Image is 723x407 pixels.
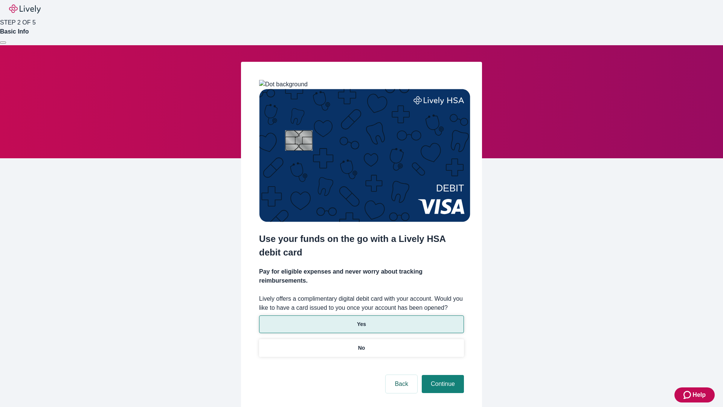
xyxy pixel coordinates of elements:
[357,320,366,328] p: Yes
[9,5,41,14] img: Lively
[683,390,692,399] svg: Zendesk support icon
[692,390,706,399] span: Help
[259,232,464,259] h2: Use your funds on the go with a Lively HSA debit card
[386,375,417,393] button: Back
[259,80,308,89] img: Dot background
[422,375,464,393] button: Continue
[259,315,464,333] button: Yes
[259,339,464,357] button: No
[259,294,464,312] label: Lively offers a complimentary digital debit card with your account. Would you like to have a card...
[259,267,464,285] h4: Pay for eligible expenses and never worry about tracking reimbursements.
[358,344,365,352] p: No
[674,387,715,402] button: Zendesk support iconHelp
[259,89,470,222] img: Debit card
